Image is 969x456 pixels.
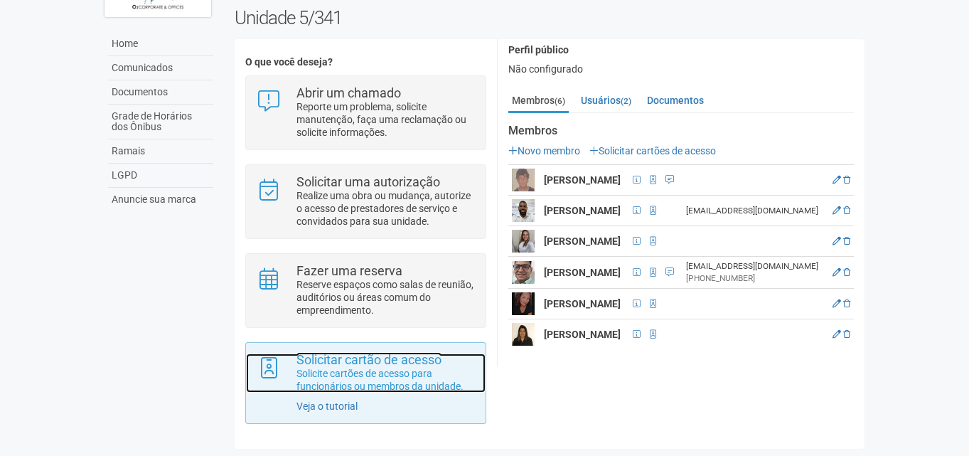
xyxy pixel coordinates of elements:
strong: [PERSON_NAME] [544,298,621,309]
img: user.png [512,261,535,284]
strong: [PERSON_NAME] [544,267,621,278]
a: Solicitar cartões de acesso [589,145,716,157]
strong: [PERSON_NAME] [544,329,621,340]
strong: [PERSON_NAME] [544,235,621,247]
div: [EMAIL_ADDRESS][DOMAIN_NAME] [686,205,825,217]
a: Editar membro [833,236,841,246]
a: Abrir um chamado Reporte um problema, solicite manutenção, faça uma reclamação ou solicite inform... [257,87,475,139]
h2: Unidade 5/341 [235,7,865,28]
a: Solicitar cartão de acesso Solicite cartões de acesso para funcionários ou membros da unidade. [257,354,475,393]
p: Solicite cartões de acesso para funcionários ou membros da unidade. [296,367,475,393]
img: user.png [512,292,535,315]
a: LGPD [108,164,213,188]
a: Editar membro [833,175,841,185]
div: Não configurado [508,63,854,75]
a: Novo membro [508,145,580,157]
img: user.png [512,169,535,191]
strong: Membros [508,124,854,137]
a: Documentos [108,80,213,105]
small: (2) [621,96,631,106]
a: Editar membro [833,299,841,309]
strong: [PERSON_NAME] [544,174,621,186]
a: Usuários(2) [577,90,635,111]
a: Excluir membro [843,206,850,216]
div: [PHONE_NUMBER] [686,272,825,285]
div: [EMAIL_ADDRESS][DOMAIN_NAME] [686,260,825,272]
a: Excluir membro [843,236,850,246]
h4: O que você deseja? [245,57,486,68]
img: user.png [512,230,535,253]
img: user.png [512,199,535,222]
a: Veja o tutorial [296,401,358,412]
a: Grade de Horários dos Ônibus [108,105,213,139]
strong: Fazer uma reserva [296,263,402,278]
a: Documentos [643,90,707,111]
p: Reporte um problema, solicite manutenção, faça uma reclamação ou solicite informações. [296,100,475,139]
a: Anuncie sua marca [108,188,213,211]
a: Fazer uma reserva Reserve espaços como salas de reunião, auditórios ou áreas comum do empreendime... [257,265,475,317]
strong: Abrir um chamado [296,85,401,100]
a: Excluir membro [843,299,850,309]
a: Solicitar uma autorização Realize uma obra ou mudança, autorize o acesso de prestadores de serviç... [257,176,475,228]
strong: Solicitar cartão de acesso [296,352,441,367]
a: Comunicados [108,56,213,80]
img: user.png [512,323,535,346]
p: Realize uma obra ou mudança, autorize o acesso de prestadores de serviço e convidados para sua un... [296,189,475,228]
a: Membros(6) [508,90,569,113]
strong: [PERSON_NAME] [544,205,621,216]
a: Editar membro [833,329,841,339]
a: Home [108,32,213,56]
a: Editar membro [833,206,841,216]
a: Excluir membro [843,267,850,277]
strong: Solicitar uma autorização [296,174,440,189]
a: Editar membro [833,267,841,277]
small: (6) [555,96,565,106]
a: Ramais [108,139,213,164]
h4: Perfil público [508,45,854,55]
a: Excluir membro [843,175,850,185]
p: Reserve espaços como salas de reunião, auditórios ou áreas comum do empreendimento. [296,278,475,317]
a: Excluir membro [843,329,850,339]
